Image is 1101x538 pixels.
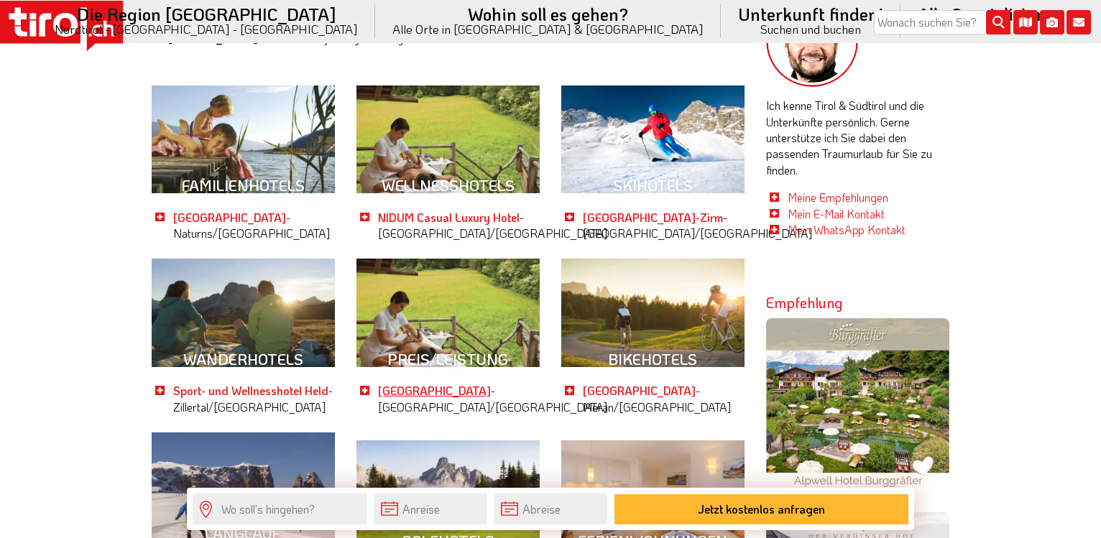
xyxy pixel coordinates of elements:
input: Wo soll's hingehen? [193,493,366,524]
a: Mein E-Mail Kontakt [788,206,885,221]
i: Kontakt [1067,10,1091,34]
div: Familienhotels [152,177,335,193]
button: Jetzt kostenlos anfragen [614,494,908,524]
div: Preis/Leistung [356,351,540,367]
div: Wellnesshotels [356,177,540,193]
a: [GEOGRAPHIC_DATA]-Zirm [583,210,723,225]
input: Anreise [374,493,487,524]
li: - Zillertal/[GEOGRAPHIC_DATA] [152,383,335,415]
i: Fotogalerie [1040,10,1064,34]
img: burggraefler.jpg [766,318,949,501]
a: [GEOGRAPHIC_DATA] [378,383,491,398]
a: Sport- und Wellnesshotel Held [173,383,328,398]
li: - Naturns/[GEOGRAPHIC_DATA] [152,210,335,242]
small: Suchen und buchen [738,23,883,35]
small: Alle Orte in [GEOGRAPHIC_DATA] & [GEOGRAPHIC_DATA] [392,23,704,35]
div: Skihotels [561,177,745,193]
li: - [GEOGRAPHIC_DATA]/[GEOGRAPHIC_DATA] [561,210,745,242]
a: [GEOGRAPHIC_DATA] [583,383,696,398]
a: [GEOGRAPHIC_DATA] [173,210,286,225]
a: NIDUM Casual Luxury Hotel [378,210,520,225]
div: Wanderhotels [152,351,335,367]
input: Abreise [494,493,607,524]
a: Meine Empfehlungen [788,190,888,205]
i: Karte öffnen [1013,10,1038,34]
li: - Meran/[GEOGRAPHIC_DATA] [561,383,745,415]
input: Wonach suchen Sie? [874,10,1010,34]
strong: Empfehlung [766,293,843,312]
small: Nordtirol - [GEOGRAPHIC_DATA] - [GEOGRAPHIC_DATA] [55,23,358,35]
li: - [GEOGRAPHIC_DATA]/[GEOGRAPHIC_DATA] [356,210,540,242]
li: - [GEOGRAPHIC_DATA]/[GEOGRAPHIC_DATA] [356,383,540,415]
a: Mein WhatsApp Kontakt [788,222,906,237]
div: Bikehotels [561,351,745,367]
